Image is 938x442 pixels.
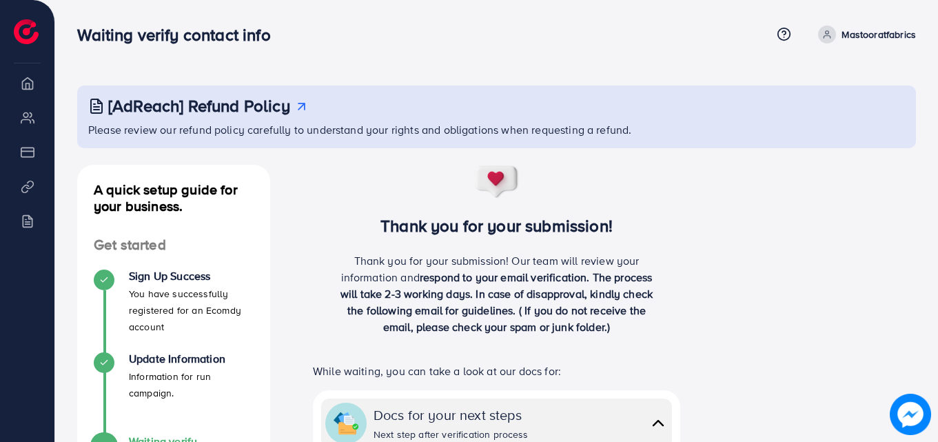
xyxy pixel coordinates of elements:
h4: Get started [77,237,270,254]
h3: Thank you for your submission! [292,216,701,236]
p: Please review our refund policy carefully to understand your rights and obligations when requesti... [88,121,908,138]
p: Thank you for your submission! Our team will review your information and [334,252,660,335]
img: collapse [334,411,358,436]
a: Mastooratfabrics [813,26,916,43]
h4: A quick setup guide for your business. [77,181,270,214]
span: respond to your email verification. The process will take 2-3 working days. In case of disapprova... [340,270,653,334]
img: image [890,394,931,435]
img: collapse [649,413,668,433]
li: Update Information [77,352,270,435]
img: logo [14,19,39,44]
p: Information for run campaign. [129,368,254,401]
li: Sign Up Success [77,270,270,352]
h3: [AdReach] Refund Policy [108,96,290,116]
p: Mastooratfabrics [842,26,916,43]
p: You have successfully registered for an Ecomdy account [129,285,254,335]
h4: Update Information [129,352,254,365]
p: While waiting, you can take a look at our docs for: [313,363,680,379]
h3: Waiting verify contact info [77,25,281,45]
img: success [474,165,520,199]
div: Next step after verification process [374,428,529,441]
div: Docs for your next steps [374,405,529,425]
h4: Sign Up Success [129,270,254,283]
